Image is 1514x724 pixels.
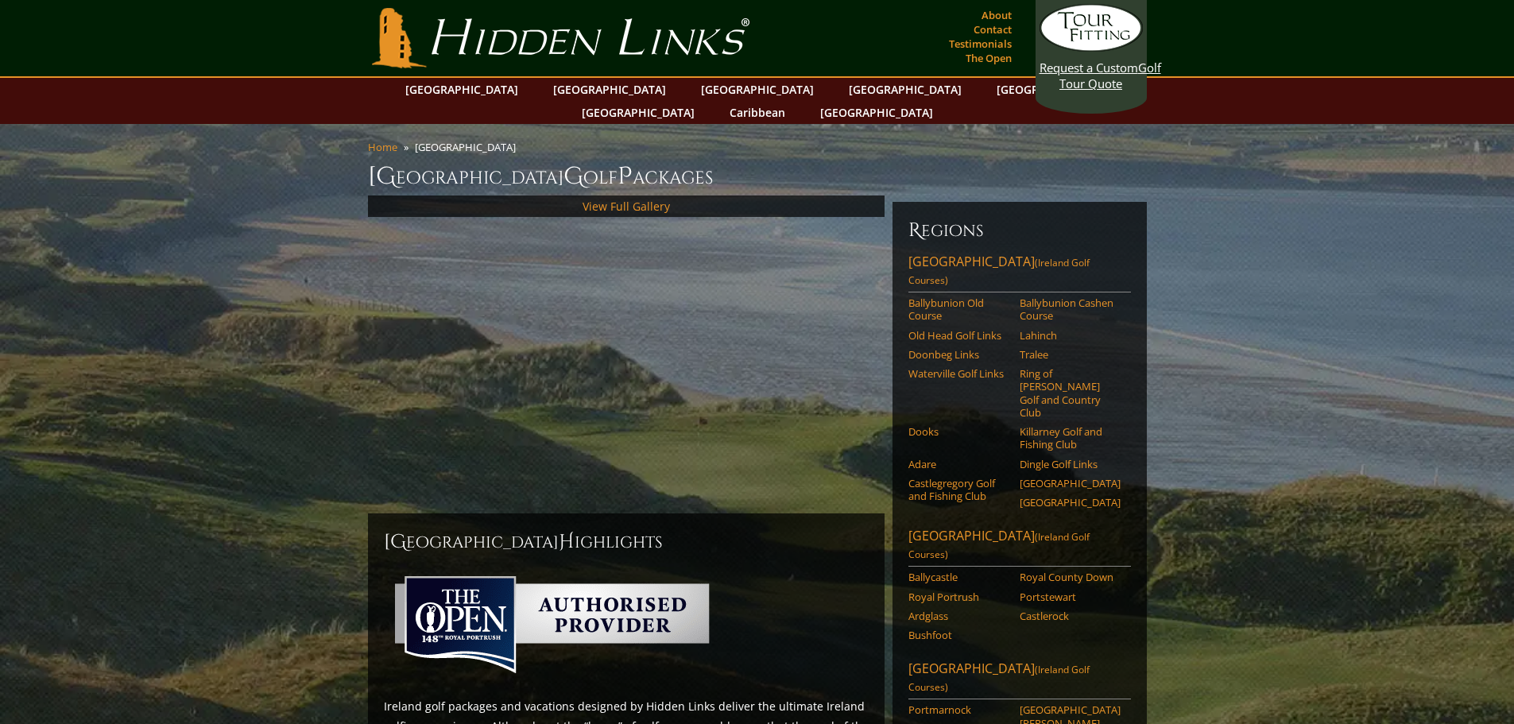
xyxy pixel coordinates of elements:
span: Request a Custom [1040,60,1138,75]
a: [GEOGRAPHIC_DATA] [812,101,941,124]
span: (Ireland Golf Courses) [908,663,1090,694]
a: Dingle Golf Links [1020,458,1121,470]
a: Ballybunion Cashen Course [1020,296,1121,323]
a: [GEOGRAPHIC_DATA] [397,78,526,101]
a: Lahinch [1020,329,1121,342]
li: [GEOGRAPHIC_DATA] [415,140,522,154]
a: Royal Portrush [908,590,1009,603]
a: View Full Gallery [583,199,670,214]
a: [GEOGRAPHIC_DATA] [545,78,674,101]
a: Adare [908,458,1009,470]
a: [GEOGRAPHIC_DATA] [574,101,703,124]
a: [GEOGRAPHIC_DATA] [989,78,1117,101]
a: Castlerock [1020,610,1121,622]
span: (Ireland Golf Courses) [908,256,1090,287]
a: Portstewart [1020,590,1121,603]
a: Killarney Golf and Fishing Club [1020,425,1121,451]
a: Tralee [1020,348,1121,361]
a: Home [368,140,397,154]
h6: Regions [908,218,1131,243]
span: G [563,161,583,192]
a: Request a CustomGolf Tour Quote [1040,4,1143,91]
a: Portmarnock [908,703,1009,716]
a: Ardglass [908,610,1009,622]
a: Castlegregory Golf and Fishing Club [908,477,1009,503]
a: [GEOGRAPHIC_DATA] [693,78,822,101]
a: Ballybunion Old Course [908,296,1009,323]
a: Doonbeg Links [908,348,1009,361]
a: Contact [970,18,1016,41]
a: [GEOGRAPHIC_DATA] [1020,477,1121,490]
span: H [559,529,575,555]
a: Dooks [908,425,1009,438]
a: [GEOGRAPHIC_DATA](Ireland Golf Courses) [908,253,1131,292]
a: [GEOGRAPHIC_DATA](Ireland Golf Courses) [908,660,1131,699]
a: Testimonials [945,33,1016,55]
a: Royal County Down [1020,571,1121,583]
span: (Ireland Golf Courses) [908,530,1090,561]
a: The Open [962,47,1016,69]
h1: [GEOGRAPHIC_DATA] olf ackages [368,161,1147,192]
a: Caribbean [722,101,793,124]
a: About [978,4,1016,26]
a: [GEOGRAPHIC_DATA] [1020,496,1121,509]
a: Waterville Golf Links [908,367,1009,380]
a: Ballycastle [908,571,1009,583]
a: Bushfoot [908,629,1009,641]
a: [GEOGRAPHIC_DATA] [841,78,970,101]
span: P [618,161,633,192]
a: Ring of [PERSON_NAME] Golf and Country Club [1020,367,1121,419]
a: [GEOGRAPHIC_DATA](Ireland Golf Courses) [908,527,1131,567]
a: Old Head Golf Links [908,329,1009,342]
h2: [GEOGRAPHIC_DATA] ighlights [384,529,869,555]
